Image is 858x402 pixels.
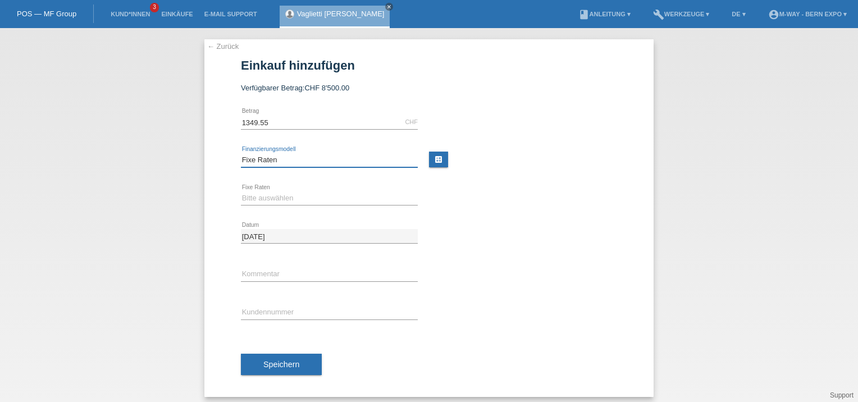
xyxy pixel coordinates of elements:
[830,391,854,399] a: Support
[241,354,322,375] button: Speichern
[199,11,263,17] a: E-Mail Support
[647,11,715,17] a: buildWerkzeuge ▾
[385,3,393,11] a: close
[304,84,349,92] span: CHF 8'500.00
[573,11,636,17] a: bookAnleitung ▾
[386,4,392,10] i: close
[653,9,664,20] i: build
[405,118,418,125] div: CHF
[207,42,239,51] a: ← Zurück
[241,58,617,72] h1: Einkauf hinzufügen
[105,11,156,17] a: Kund*innen
[763,11,852,17] a: account_circlem-way - Bern Expo ▾
[768,9,779,20] i: account_circle
[241,84,617,92] div: Verfügbarer Betrag:
[429,152,448,167] a: calculate
[297,10,385,18] a: Vaglietti [PERSON_NAME]
[17,10,76,18] a: POS — MF Group
[156,11,198,17] a: Einkäufe
[578,9,590,20] i: book
[726,11,751,17] a: DE ▾
[434,155,443,164] i: calculate
[150,3,159,12] span: 3
[263,360,299,369] span: Speichern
